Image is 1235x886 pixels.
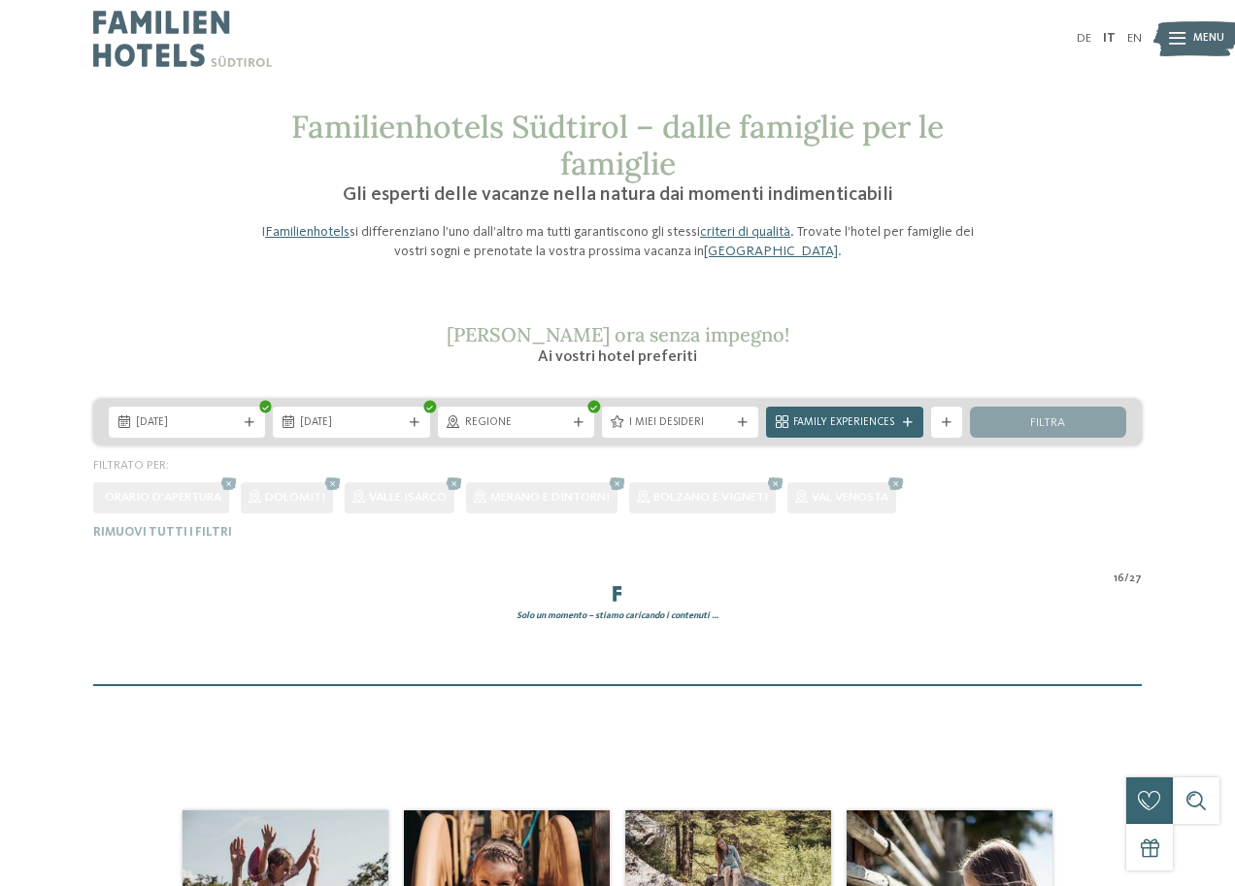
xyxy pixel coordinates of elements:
span: Family Experiences [793,415,895,431]
a: [GEOGRAPHIC_DATA] [704,245,838,258]
span: Ai vostri hotel preferiti [538,349,697,365]
span: 16 [1114,572,1124,587]
span: [PERSON_NAME] ora senza impegno! [447,322,789,346]
span: 27 [1129,572,1142,587]
span: / [1124,572,1129,587]
a: Familienhotels [265,225,350,239]
span: [DATE] [136,415,238,431]
span: Gli esperti delle vacanze nella natura dai momenti indimenticabili [343,185,893,205]
span: [DATE] [300,415,402,431]
span: Menu [1193,31,1224,47]
p: I si differenziano l’uno dall’altro ma tutti garantiscono gli stessi . Trovate l’hotel per famigl... [249,222,986,261]
span: I miei desideri [629,415,731,431]
a: IT [1103,32,1116,45]
span: Familienhotels Südtirol – dalle famiglie per le famiglie [291,107,944,183]
a: DE [1077,32,1091,45]
div: Solo un momento – stiamo caricando i contenuti … [85,609,1150,622]
a: criteri di qualità [700,225,790,239]
a: EN [1127,32,1142,45]
span: Regione [465,415,567,431]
